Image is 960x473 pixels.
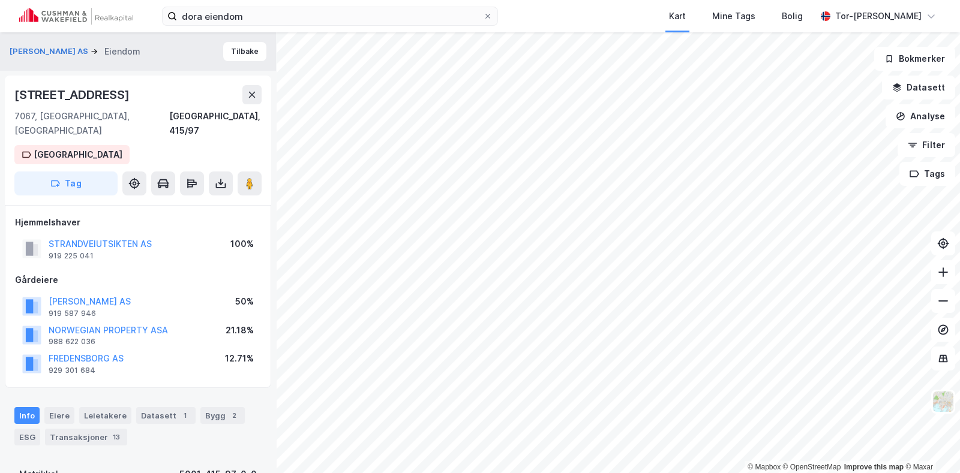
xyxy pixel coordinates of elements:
button: Datasett [882,76,955,100]
div: Kontrollprogram for chat [900,415,960,473]
div: Tor-[PERSON_NAME] [835,9,922,23]
div: Eiendom [104,44,140,59]
div: Datasett [136,407,196,424]
button: Analyse [886,104,955,128]
div: Leietakere [79,407,131,424]
div: Hjemmelshaver [15,215,261,230]
a: Improve this map [844,463,904,471]
div: Mine Tags [712,9,755,23]
div: [STREET_ADDRESS] [14,85,132,104]
button: Tag [14,171,118,195]
button: Tilbake [223,42,266,61]
div: Bolig [782,9,803,23]
button: [PERSON_NAME] AS [10,46,91,58]
div: 2 [228,409,240,421]
div: 21.18% [226,323,254,338]
button: Bokmerker [874,47,955,71]
button: Filter [898,133,955,157]
div: Kart [669,9,686,23]
div: 13 [110,431,122,443]
div: Bygg [200,407,245,424]
div: 100% [230,237,254,251]
div: 929 301 684 [49,366,95,375]
div: [GEOGRAPHIC_DATA], 415/97 [169,109,262,138]
img: cushman-wakefield-realkapital-logo.202ea83816669bd177139c58696a8fa1.svg [19,8,133,25]
div: 7067, [GEOGRAPHIC_DATA], [GEOGRAPHIC_DATA] [14,109,169,138]
div: 50% [235,294,254,309]
button: Tags [899,162,955,186]
div: ESG [14,429,40,445]
div: 12.71% [225,351,254,366]
div: 919 587 946 [49,309,96,318]
iframe: Chat Widget [900,415,960,473]
a: Mapbox [748,463,781,471]
input: Søk på adresse, matrikkel, gårdeiere, leietakere eller personer [177,7,483,25]
div: 988 622 036 [49,337,95,347]
div: Transaksjoner [45,429,127,445]
div: Eiere [44,407,74,424]
div: 1 [179,409,191,421]
div: 919 225 041 [49,251,94,261]
img: Z [932,390,955,413]
a: OpenStreetMap [783,463,841,471]
div: Gårdeiere [15,273,261,287]
div: Info [14,407,40,424]
div: [GEOGRAPHIC_DATA] [34,147,122,162]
